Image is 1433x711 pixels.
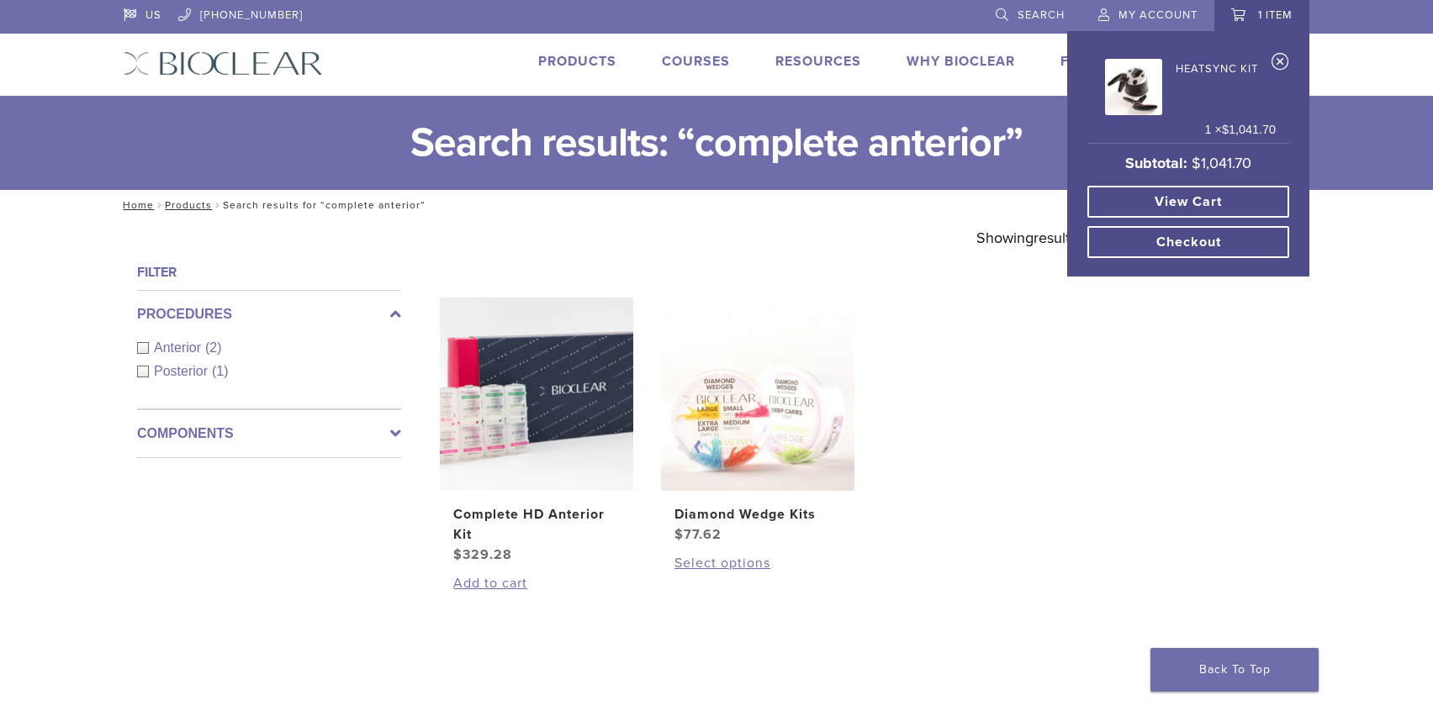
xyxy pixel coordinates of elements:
[1192,154,1201,172] span: $
[1018,8,1065,22] span: Search
[212,364,229,378] span: (1)
[154,201,165,209] span: /
[775,53,861,70] a: Resources
[165,199,212,211] a: Products
[453,504,620,545] h2: Complete HD Anterior Kit
[1222,123,1276,136] bdi: 1,041.70
[674,553,841,573] a: Select options for “Diamond Wedge Kits”
[674,526,722,543] bdi: 77.62
[111,190,1322,220] nav: Search results for “complete anterior”
[453,546,512,563] bdi: 329.28
[440,298,633,491] img: Complete HD Anterior Kit
[124,51,323,76] img: Bioclear
[1087,226,1289,258] a: Checkout
[453,573,620,593] a: Add to cart: “Complete HD Anterior Kit”
[1222,123,1229,136] span: $
[137,424,401,444] label: Components
[1192,154,1251,172] bdi: 1,041.70
[118,199,154,211] a: Home
[976,220,1076,255] p: Showing results
[137,262,401,282] h4: Filter
[1258,8,1293,22] span: 1 item
[1272,52,1289,77] a: Remove HeatSync Kit from cart
[137,304,401,324] label: Procedures
[1087,186,1289,218] a: View cart
[674,526,684,543] span: $
[1118,8,1198,22] span: My Account
[538,53,616,70] a: Products
[1105,59,1161,115] img: HeatSync Kit
[907,53,1015,70] a: Why Bioclear
[154,364,212,378] span: Posterior
[439,298,635,565] a: Complete HD Anterior KitComplete HD Anterior Kit $329.28
[1105,54,1257,115] a: HeatSync Kit
[1125,154,1187,172] strong: Subtotal:
[1150,648,1319,692] a: Back To Top
[661,298,854,491] img: Diamond Wedge Kits
[674,504,841,524] h2: Diamond Wedge Kits
[205,340,222,355] span: (2)
[154,340,205,355] span: Anterior
[1060,53,1172,70] a: Find A Doctor
[1205,121,1276,140] span: 1 ×
[212,201,223,209] span: /
[453,546,463,563] span: $
[662,53,730,70] a: Courses
[660,298,856,545] a: Diamond Wedge KitsDiamond Wedge Kits $77.62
